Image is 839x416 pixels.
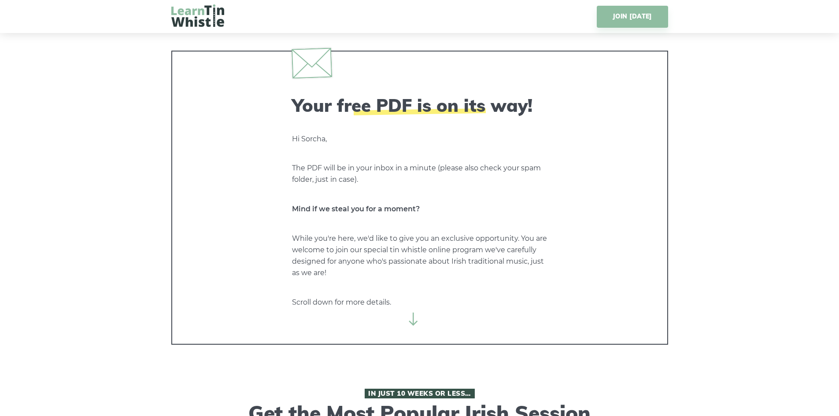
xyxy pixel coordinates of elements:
[597,6,668,28] a: JOIN [DATE]
[171,4,224,27] img: LearnTinWhistle.com
[292,95,547,116] h2: Your free PDF is on its way!
[292,297,547,308] p: Scroll down for more details.
[291,48,332,78] img: envelope.svg
[292,133,547,145] p: Hi Sorcha,
[365,389,475,398] span: In Just 10 Weeks or Less…
[292,233,547,279] p: While you're here, we'd like to give you an exclusive opportunity. You are welcome to join our sp...
[292,205,420,213] strong: Mind if we steal you for a moment?
[292,162,547,185] p: The PDF will be in your inbox in a minute (please also check your spam folder, just in case).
